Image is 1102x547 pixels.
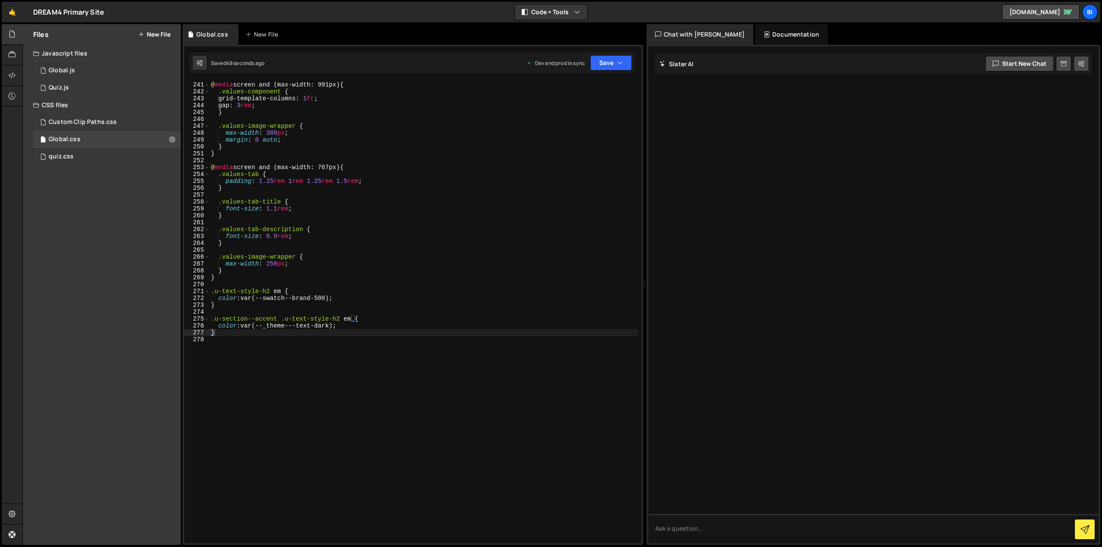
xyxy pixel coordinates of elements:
a: [DOMAIN_NAME] [1002,4,1080,20]
div: 275 [184,315,210,322]
div: 248 [184,130,210,136]
div: 243 [184,95,210,102]
div: Global.js [49,67,75,74]
div: CSS files [23,96,181,114]
div: Chat with [PERSON_NAME] [647,24,753,45]
div: 247 [184,123,210,130]
div: 268 [184,267,210,274]
div: Quiz.js [49,84,69,92]
div: 250 [184,143,210,150]
a: Bi [1082,4,1098,20]
div: 277 [184,329,210,336]
div: Dev and prod in sync [526,59,585,67]
div: Global.css [49,136,80,143]
div: 16933/46731.css [33,148,181,165]
div: quiz.css [49,153,74,161]
div: 16933/46377.css [33,131,181,148]
div: 258 [184,198,210,205]
div: 254 [184,171,210,178]
div: 244 [184,102,210,109]
div: DREAM4 Primary Site [33,7,104,17]
div: 267 [184,260,210,267]
div: 255 [184,178,210,185]
div: 259 [184,205,210,212]
div: 251 [184,150,210,157]
div: 272 [184,295,210,302]
a: 🤙 [2,2,23,22]
div: 271 [184,288,210,295]
div: 49 seconds ago [226,59,264,67]
div: 16933/47116.css [33,114,181,131]
div: 264 [184,240,210,247]
button: New File [138,31,170,38]
button: Code + Tools [515,4,587,20]
div: 252 [184,157,210,164]
h2: Files [33,30,49,39]
div: 253 [184,164,210,171]
div: 241 [184,81,210,88]
div: 278 [184,336,210,343]
div: 274 [184,309,210,315]
div: 246 [184,116,210,123]
button: Start new chat [985,56,1054,71]
div: 270 [184,281,210,288]
div: 249 [184,136,210,143]
div: 269 [184,274,210,281]
div: 276 [184,322,210,329]
div: 16933/46376.js [33,62,184,79]
div: Custom Clip Paths.css [49,118,117,126]
div: 266 [184,253,210,260]
div: 273 [184,302,210,309]
h2: Slater AI [659,60,694,68]
div: 261 [184,219,210,226]
div: 257 [184,192,210,198]
div: Global.css [196,30,228,39]
div: 242 [184,88,210,95]
div: 260 [184,212,210,219]
div: New File [245,30,282,39]
div: 16933/46729.js [33,79,184,96]
div: 263 [184,233,210,240]
button: Save [590,55,632,71]
div: Saved [211,59,264,67]
div: Javascript files [23,45,181,62]
div: 265 [184,247,210,253]
div: 262 [184,226,210,233]
div: 256 [184,185,210,192]
div: 245 [184,109,210,116]
div: Documentation [755,24,828,45]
